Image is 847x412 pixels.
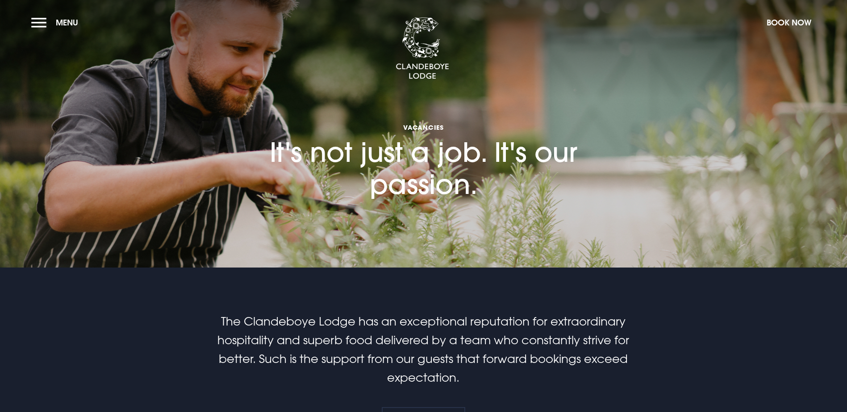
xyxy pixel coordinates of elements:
span: Menu [56,17,78,28]
button: Menu [31,13,83,32]
button: Book Now [762,13,816,32]
p: The Clandeboye Lodge has an exceptional reputation for extraordinary hospitality and superb food ... [211,312,636,387]
span: Vacancies [245,123,602,132]
img: Clandeboye Lodge [396,17,449,80]
h1: It's not just a job. It's our passion. [245,72,602,200]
